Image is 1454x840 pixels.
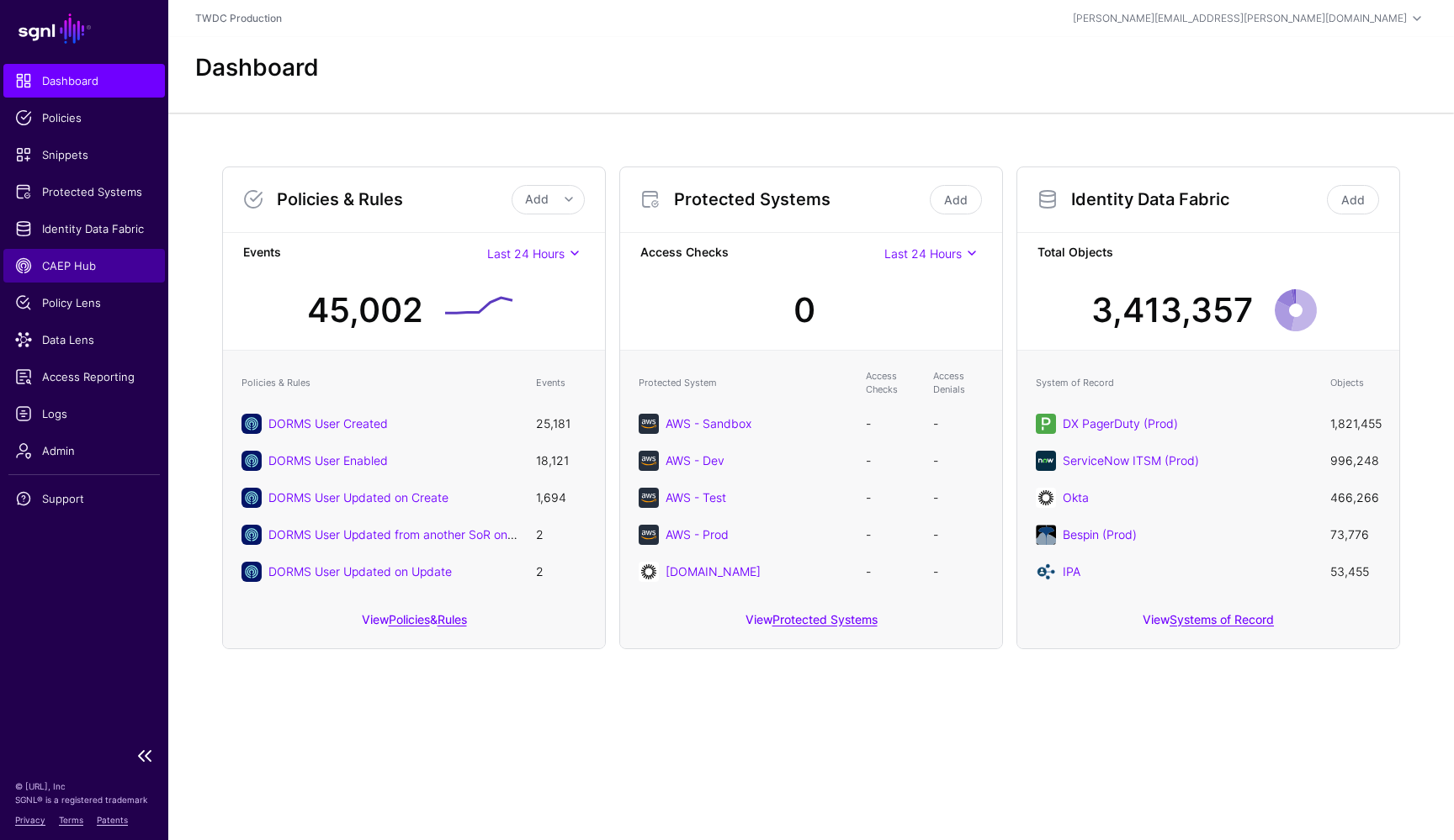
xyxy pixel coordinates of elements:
span: Data Lens [15,331,153,348]
a: Policy Lens [3,286,165,320]
a: AWS - Sandbox [666,416,751,431]
span: Dashboard [15,72,153,89]
span: Protected Systems [15,183,153,200]
td: - [925,442,992,479]
span: Admin [15,442,153,459]
span: Policy Lens [15,294,153,311]
a: ServiceNow ITSM (Prod) [1063,453,1199,468]
th: Access Checks [857,361,925,405]
td: 466,266 [1322,479,1389,516]
td: - [925,405,992,442]
img: svg+xml;base64,PHN2ZyB2ZXJzaW9uPSIxLjEiIGlkPSJMYXllcl8xIiB4bWxucz0iaHR0cDovL3d3dy53My5vcmcvMjAwMC... [1036,525,1056,545]
a: Access Reporting [3,360,165,394]
a: Bespin (Prod) [1063,527,1137,542]
img: svg+xml;base64,PHN2ZyB3aWR0aD0iNjQiIGhlaWdodD0iNjQiIHZpZXdCb3g9IjAgMCA2NCA2NCIgZmlsbD0ibm9uZSIgeG... [639,525,659,545]
strong: Total Objects [1037,243,1379,264]
a: DX PagerDuty (Prod) [1063,416,1178,431]
span: Snippets [15,146,153,163]
div: View [1017,600,1399,648]
td: - [857,442,925,479]
a: IPA [1063,564,1080,578]
a: Logs [3,397,165,431]
span: Identity Data Fabric [15,220,153,237]
h2: Dashboard [195,54,319,82]
td: - [925,553,992,590]
span: Last 24 Hours [487,246,565,261]
th: Events [528,361,595,405]
p: © [URL], Inc [15,779,153,793]
td: - [925,516,992,553]
div: [PERSON_NAME][EMAIL_ADDRESS][PERSON_NAME][DOMAIN_NAME] [1073,11,1407,26]
div: View & [223,600,605,648]
a: AWS - Prod [666,527,729,542]
td: 25,181 [528,405,595,442]
a: DORMS User Updated from another SoR on Update [268,527,551,542]
img: svg+xml;base64,PHN2ZyB3aWR0aD0iNjQiIGhlaWdodD0iNjQiIHZpZXdCb3g9IjAgMCA2NCA2NCIgZmlsbD0ibm9uZSIgeG... [639,488,659,508]
td: 73,776 [1322,516,1389,553]
strong: Access Checks [640,243,884,264]
a: [DOMAIN_NAME] [666,564,761,578]
a: DORMS User Created [268,416,388,431]
th: Protected System [630,361,857,405]
img: svg+xml;base64,PHN2ZyB3aWR0aD0iNjQiIGhlaWdodD0iNjQiIHZpZXdCb3g9IjAgMCA2NCA2NCIgZmlsbD0ibm9uZSIgeG... [639,451,659,471]
td: 1,694 [528,479,595,516]
a: DORMS User Updated on Create [268,490,448,505]
h3: Identity Data Fabric [1071,189,1324,209]
h3: Protected Systems [674,189,926,209]
strong: Events [243,243,487,264]
a: Policies [3,101,165,135]
img: svg+xml;base64,PHN2ZyB3aWR0aD0iNjQiIGhlaWdodD0iNjQiIHZpZXdCb3g9IjAgMCA2NCA2NCIgZmlsbD0ibm9uZSIgeG... [1036,451,1056,471]
td: - [857,553,925,590]
td: 996,248 [1322,442,1389,479]
div: View [620,600,1002,648]
img: svg+xml;base64,PHN2ZyB3aWR0aD0iNjQiIGhlaWdodD0iNjQiIHZpZXdCb3g9IjAgMCA2NCA2NCIgZmlsbD0ibm9uZSIgeG... [1036,414,1056,434]
p: SGNL® is a registered trademark [15,793,153,806]
td: 2 [528,516,595,553]
th: System of Record [1027,361,1322,405]
a: Patents [97,815,128,825]
th: Objects [1322,361,1389,405]
a: Privacy [15,815,45,825]
img: svg+xml;base64,PHN2ZyB3aWR0aD0iNjQiIGhlaWdodD0iNjQiIHZpZXdCb3g9IjAgMCA2NCA2NCIgZmlsbD0ibm9uZSIgeG... [639,414,659,434]
a: CAEP Hub [3,249,165,283]
span: Access Reporting [15,368,153,385]
td: 1,821,455 [1322,405,1389,442]
a: Okta [1063,490,1089,505]
span: Logs [15,405,153,422]
span: Last 24 Hours [884,246,962,261]
div: 3,413,357 [1091,285,1253,335]
span: Add [525,192,549,206]
a: TWDC Production [195,12,282,24]
th: Policies & Rules [233,361,528,405]
img: svg+xml;base64,PHN2ZyB3aWR0aD0iNjQiIGhlaWdodD0iNjQiIHZpZXdCb3g9IjAgMCA2NCA2NCIgZmlsbD0ibm9uZSIgeG... [639,562,659,582]
a: Systems of Record [1170,612,1274,626]
span: Support [15,490,153,507]
a: Identity Data Fabric [3,212,165,246]
a: Data Lens [3,323,165,357]
a: Policies [389,612,430,626]
a: Protected Systems [772,612,878,626]
a: DORMS User Updated on Update [268,564,452,578]
a: Rules [438,612,467,626]
td: - [857,479,925,516]
a: Protected Systems [3,175,165,209]
td: - [857,516,925,553]
a: DORMS User Enabled [268,453,388,468]
a: AWS - Dev [666,453,724,468]
a: Snippets [3,138,165,172]
h3: Policies & Rules [277,189,512,209]
a: Terms [59,815,83,825]
div: 0 [793,285,815,335]
td: 2 [528,553,595,590]
td: 53,455 [1322,553,1389,590]
span: Policies [15,109,153,126]
td: - [925,479,992,516]
span: CAEP Hub [15,257,153,274]
a: SGNL [10,10,158,47]
a: AWS - Test [666,490,726,505]
td: - [857,405,925,442]
a: Add [1327,185,1379,214]
a: Admin [3,434,165,468]
a: Add [930,185,982,214]
div: 45,002 [307,285,423,335]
